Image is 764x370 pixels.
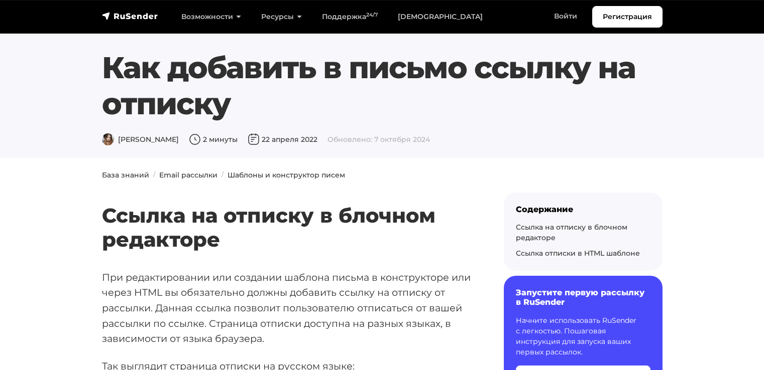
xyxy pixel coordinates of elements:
[189,135,238,144] span: 2 минуты
[366,12,378,18] sup: 24/7
[312,7,388,27] a: Поддержка24/7
[159,170,217,179] a: Email рассылки
[102,270,472,347] p: При редактировании или создании шаблона письма в конструкторе или через HTML вы обязательно должн...
[544,6,587,27] a: Войти
[251,7,312,27] a: Ресурсы
[96,170,669,180] nav: breadcrumb
[102,50,663,122] h1: Как добавить в письмо ссылку на отписку
[228,170,345,179] a: Шаблоны и конструктор писем
[248,133,260,145] img: Дата публикации
[189,133,201,145] img: Время чтения
[248,135,317,144] span: 22 апреля 2022
[102,170,149,179] a: База знаний
[102,174,472,252] h2: Ссылка на отписку в блочном редакторе
[516,288,650,307] h6: Запустите первую рассылку в RuSender
[516,223,627,242] a: Ссылка на отписку в блочном редакторе
[516,249,640,258] a: Ссылка отписки в HTML шаблоне
[516,205,650,214] div: Содержание
[328,135,430,144] span: Обновлено: 7 октября 2024
[171,7,251,27] a: Возможности
[388,7,493,27] a: [DEMOGRAPHIC_DATA]
[516,315,650,357] p: Начните использовать RuSender с легкостью. Пошаговая инструкция для запуска ваших первых рассылок.
[592,6,663,28] a: Регистрация
[102,135,179,144] span: [PERSON_NAME]
[102,11,158,21] img: RuSender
